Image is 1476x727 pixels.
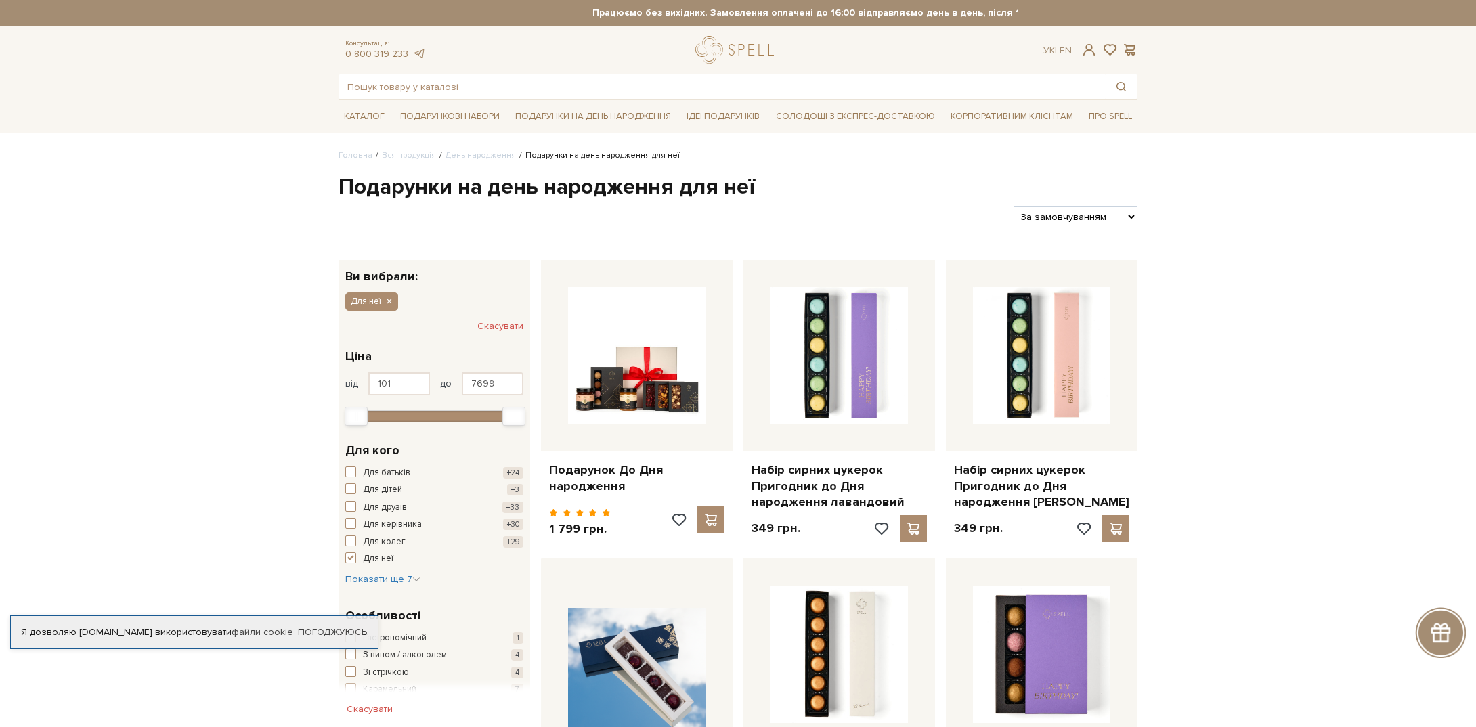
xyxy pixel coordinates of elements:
button: Карамельний 7 [345,683,523,697]
span: Для дітей [363,483,402,497]
div: Я дозволяю [DOMAIN_NAME] використовувати [11,626,378,638]
a: 0 800 319 233 [345,48,408,60]
button: Показати ще 7 [345,573,420,586]
a: Набір сирних цукерок Пригодник до Дня народження [PERSON_NAME] [954,462,1129,510]
button: Гастрономічний 1 [345,632,523,645]
a: logo [695,36,780,64]
h1: Подарунки на день народження для неї [339,173,1137,202]
span: Показати ще 7 [345,573,420,585]
span: Ціна [345,347,372,366]
p: 1 799 грн. [549,521,611,537]
span: Каталог [339,106,390,127]
p: 349 грн. [752,521,800,536]
span: З вином / алкоголем [363,648,447,662]
span: Особливості [345,607,420,625]
span: Подарункові набори [395,106,505,127]
span: Консультація: [345,39,425,48]
button: Для друзів +33 [345,501,523,514]
span: від [345,378,358,390]
button: Скасувати [339,699,401,720]
span: Для неї [351,295,381,307]
span: Для керівника [363,518,422,531]
a: Солодощі з експрес-доставкою [770,105,940,128]
a: En [1060,45,1072,56]
span: Гастрономічний [363,632,427,645]
a: telegram [412,48,425,60]
a: День народження [446,150,516,160]
div: Ви вибрали: [339,260,530,282]
span: Про Spell [1083,106,1137,127]
a: Вся продукція [382,150,436,160]
a: Погоджуюсь [298,626,367,638]
span: Ідеї подарунків [681,106,765,127]
a: Подарунок До Дня народження [549,462,724,494]
span: +33 [502,502,523,513]
span: +30 [503,519,523,530]
span: +3 [507,484,523,495]
button: Для дітей +3 [345,483,523,497]
span: Для кого [345,441,399,460]
span: Для друзів [363,501,407,514]
span: 7 [511,684,523,695]
button: Зі стрічкою 4 [345,666,523,680]
input: Ціна [462,372,523,395]
p: 349 грн. [954,521,1003,536]
button: Для неї [345,552,523,566]
div: Ук [1043,45,1072,57]
a: Корпоративним клієнтам [945,105,1079,128]
span: Для колег [363,535,406,549]
span: Подарунки на День народження [510,106,676,127]
button: Скасувати [477,315,523,337]
span: 4 [511,667,523,678]
span: +29 [503,536,523,548]
a: файли cookie [232,626,293,638]
button: З вином / алкоголем 4 [345,648,523,662]
span: Карамельний [363,683,416,697]
input: Пошук товару у каталозі [339,74,1106,99]
a: Набір сирних цукерок Пригодник до Дня народження лавандовий [752,462,927,510]
span: до [440,378,452,390]
span: +24 [503,467,523,479]
div: Min [345,407,368,426]
strong: Працюємо без вихідних. Замовлення оплачені до 16:00 відправляємо день в день, після 16:00 - насту... [458,7,1257,19]
span: Зі стрічкою [363,666,409,680]
div: Max [502,407,525,426]
button: Для колег +29 [345,535,523,549]
button: Для батьків +24 [345,466,523,480]
span: 4 [511,649,523,661]
span: Для батьків [363,466,410,480]
span: Для неї [363,552,393,566]
input: Ціна [368,372,430,395]
a: Головна [339,150,372,160]
button: Пошук товару у каталозі [1106,74,1137,99]
button: Для неї [345,292,398,310]
span: 1 [513,632,523,644]
button: Для керівника +30 [345,518,523,531]
li: Подарунки на день народження для неї [516,150,680,162]
span: | [1055,45,1057,56]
